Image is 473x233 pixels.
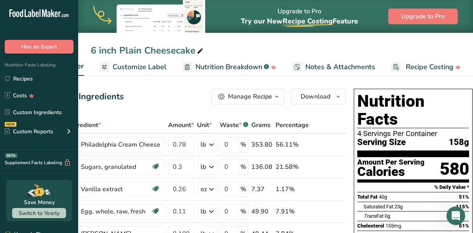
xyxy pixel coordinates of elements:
[276,185,309,194] div: 1.17%
[211,89,285,104] button: Manage Recipe
[276,120,309,130] span: Percentage
[68,120,101,130] span: Ingredient
[99,58,167,76] a: Customize Label
[197,120,212,130] span: Unit
[357,130,469,138] div: 4 Servings Per Container
[364,213,376,219] i: Trans
[19,210,59,217] span: Switch to Yearly
[276,140,309,149] div: 56.11%
[91,43,205,57] div: 6 inch Plain Cheesecake
[357,183,469,192] section: % Daily Value *
[357,166,425,177] div: Calories
[81,185,151,194] div: Vanilla extract
[385,223,401,229] span: 155mg
[251,185,272,194] div: 7.37
[5,40,73,54] button: Hire an Expert
[406,62,453,72] span: Recipe Costing
[81,207,151,216] div: Egg, whole, raw, fresh
[388,9,458,24] button: Upgrade to Pro
[81,162,151,172] div: Sugars, granulated
[357,223,384,229] span: Cholesterol
[357,138,406,147] span: Serving Size
[251,162,272,172] div: 136.08
[357,194,378,200] span: Total Fat
[305,62,375,72] span: Notes & Attachments
[440,159,469,179] div: 580
[394,204,403,210] span: 23g
[357,92,469,128] h1: Nutrition Facts
[385,213,390,219] span: 0g
[364,204,393,210] span: Saturated Fat
[201,162,206,172] div: lb
[220,120,248,130] div: Waste
[276,207,309,216] div: 7.91%
[241,0,358,33] div: Upgrade to Pro
[5,122,16,127] div: NEW
[168,120,194,130] span: Amount
[60,90,124,103] div: Add Ingredients
[113,62,167,72] span: Customize Label
[182,58,276,76] a: Nutrition Breakdown
[251,120,271,130] span: Grams
[446,206,465,225] iframe: Intercom live chat
[276,162,309,172] div: 21.58%
[241,16,358,26] span: Try our New Feature
[201,140,206,149] div: lb
[24,198,55,206] div: Save Money
[283,16,333,26] span: Recipe Costing
[12,208,66,218] button: Switch to Yearly
[364,213,383,219] span: Fat
[291,89,346,104] button: Download
[5,127,53,136] div: Custom Reports
[201,207,206,216] div: lb
[401,12,445,21] span: Upgrade to Pro
[391,58,461,76] a: Recipe Costing
[292,58,375,76] a: Notes & Attachments
[201,185,207,194] div: oz
[251,140,272,149] div: 353.80
[5,153,17,158] div: BETA
[195,62,262,72] span: Nutrition Breakdown
[379,194,387,200] span: 40g
[301,92,330,101] span: Download
[449,138,469,147] span: 158g
[81,140,160,149] div: Philadelphia Cream Cheese
[456,204,469,210] span: 115%
[459,194,469,200] span: 51%
[251,207,272,216] div: 49.90
[228,92,272,101] div: Manage Recipe
[357,159,425,166] div: Amount Per Serving
[459,223,469,229] span: 51%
